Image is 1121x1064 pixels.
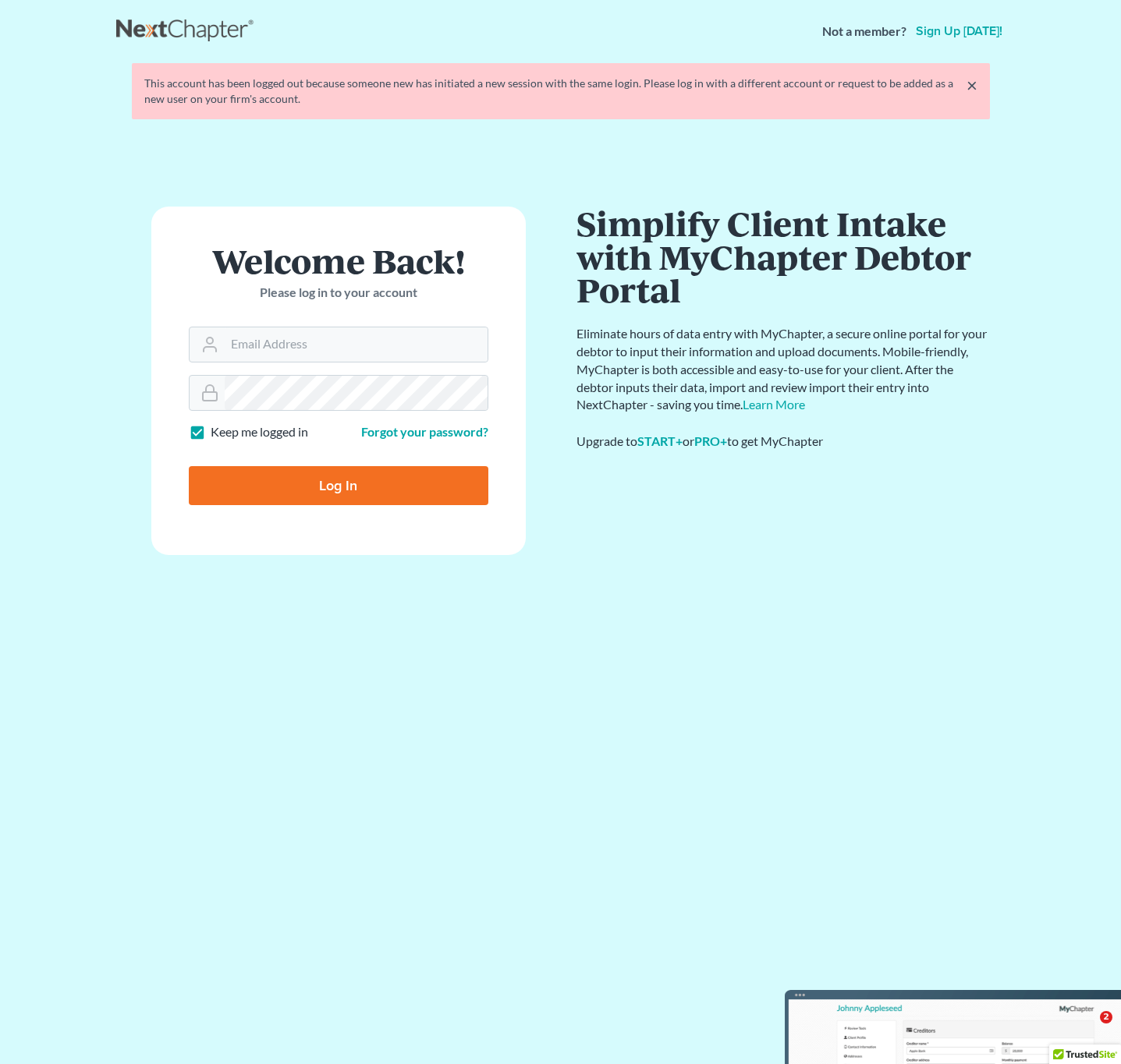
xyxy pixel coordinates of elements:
[637,433,683,448] a: START+
[189,466,488,505] input: Log In
[913,25,1006,37] a: Sign up [DATE]!
[694,433,727,448] a: PRO+
[576,433,990,451] div: Upgrade to or to get MyChapter
[1100,1011,1112,1023] span: 2
[822,23,906,41] strong: Not a member?
[144,76,977,107] div: This account has been logged out because someone new has initiated a new session with the same lo...
[576,207,990,306] h1: Simplify Client Intake with MyChapter Debtor Portal
[361,424,488,439] a: Forgot your password?
[225,327,488,362] input: Email Address
[189,244,488,277] h1: Welcome Back!
[1068,1011,1105,1048] iframe: Intercom live chat
[967,76,977,94] a: ×
[189,284,488,302] p: Please log in to your account
[576,325,990,414] p: Eliminate hours of data entry with MyChapter, a secure online portal for your debtor to input the...
[743,397,805,412] a: Learn More
[211,423,308,441] label: Keep me logged in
